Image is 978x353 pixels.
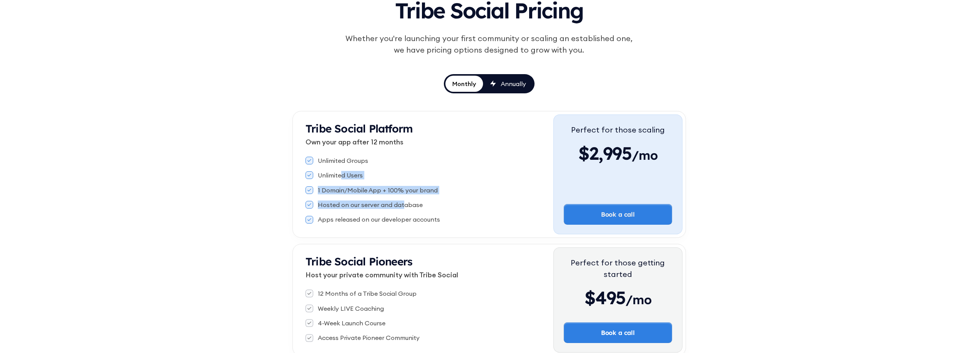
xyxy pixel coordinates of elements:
[632,147,658,167] span: /mo
[564,322,672,343] a: Book a call
[564,286,672,309] div: $495
[306,137,553,147] p: Own your app after 12 months
[318,289,417,298] div: 12 Months of a Tribe Social Group
[306,270,553,280] p: Host your private community with Tribe Social
[318,215,440,224] div: Apps released on our developer accounts
[318,333,420,342] div: Access Private Pioneer Community
[318,156,368,165] div: Unlimited Groups
[452,80,476,88] div: Monthly
[501,80,526,88] div: Annually
[342,33,637,56] div: Whether you're launching your first community or scaling an established one, we have pricing opti...
[318,319,385,327] div: 4-Week Launch Course
[318,186,438,194] div: 1 Domain/Mobile App + 100% your brand
[571,142,665,165] div: $2,995
[564,204,672,225] a: Book a call
[318,201,423,209] div: Hosted on our server and database
[306,122,413,135] strong: Tribe Social Platform
[564,257,672,280] div: Perfect for those getting started
[318,171,363,179] div: Unlimited Users
[626,292,651,311] span: /mo
[306,255,412,268] strong: Tribe Social Pioneers
[571,124,665,136] div: Perfect for those scaling
[318,304,384,313] div: Weekly LIVE Coaching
